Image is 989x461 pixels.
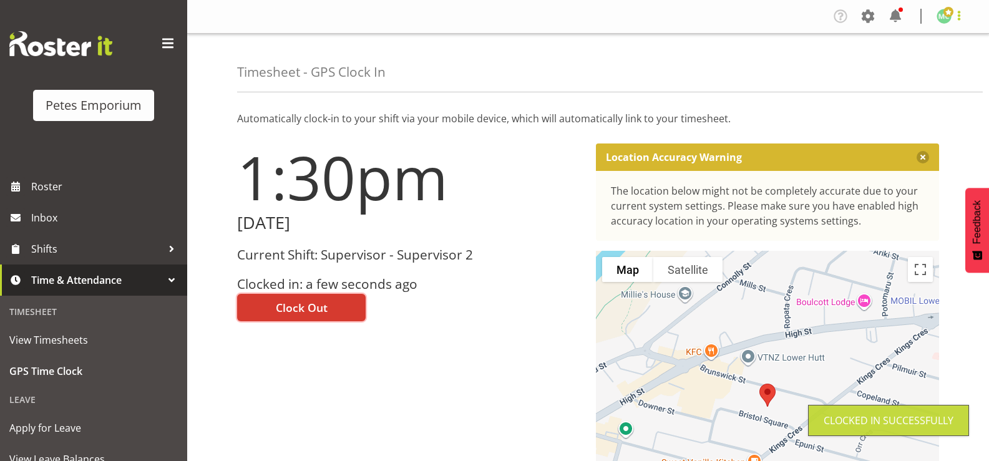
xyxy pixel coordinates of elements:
div: Leave [3,387,184,412]
button: Toggle fullscreen view [908,257,933,282]
div: Timesheet [3,299,184,324]
button: Show satellite imagery [653,257,723,282]
span: Clock Out [276,299,328,316]
a: Apply for Leave [3,412,184,444]
h1: 1:30pm [237,143,581,211]
p: Location Accuracy Warning [606,151,742,163]
img: Rosterit website logo [9,31,112,56]
h3: Current Shift: Supervisor - Supervisor 2 [237,248,581,262]
a: GPS Time Clock [3,356,184,387]
h3: Clocked in: a few seconds ago [237,277,581,291]
h4: Timesheet - GPS Clock In [237,65,386,79]
a: View Timesheets [3,324,184,356]
h2: [DATE] [237,213,581,233]
div: Petes Emporium [46,96,142,115]
span: Inbox [31,208,181,227]
button: Clock Out [237,294,366,321]
img: melissa-cowen2635.jpg [937,9,952,24]
p: Automatically clock-in to your shift via your mobile device, which will automatically link to you... [237,111,939,126]
span: Shifts [31,240,162,258]
span: Apply for Leave [9,419,178,437]
button: Close message [917,151,929,163]
span: View Timesheets [9,331,178,349]
span: GPS Time Clock [9,362,178,381]
button: Show street map [602,257,653,282]
span: Roster [31,177,181,196]
div: Clocked in Successfully [824,413,953,428]
button: Feedback - Show survey [965,188,989,273]
div: The location below might not be completely accurate due to your current system settings. Please m... [611,183,925,228]
span: Time & Attendance [31,271,162,289]
span: Feedback [972,200,983,244]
